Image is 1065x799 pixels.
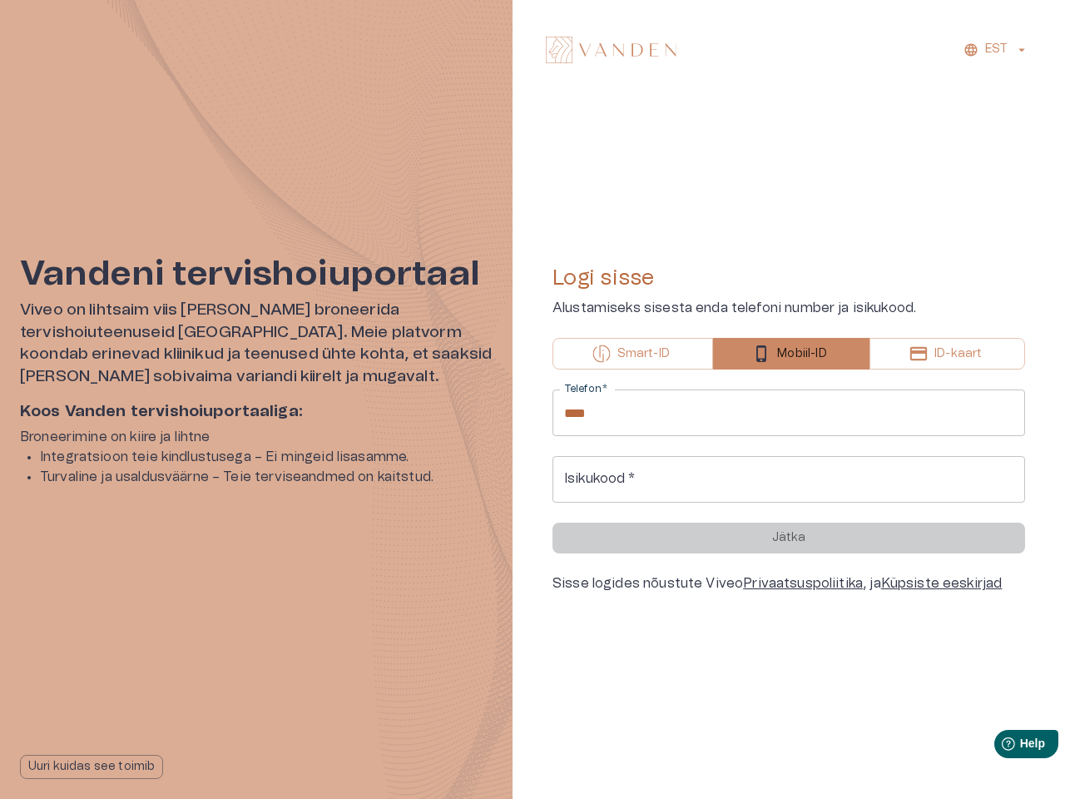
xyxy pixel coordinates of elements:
button: Uuri kuidas see toimib [20,755,163,779]
button: Mobiil-ID [713,338,870,370]
h4: Logi sisse [552,265,1025,291]
p: EST [985,41,1008,58]
iframe: Help widget launcher [935,723,1065,770]
button: ID-kaart [869,338,1025,370]
button: EST [961,37,1032,62]
p: Smart-ID [617,345,670,363]
p: Uuri kuidas see toimib [28,758,155,776]
label: Telefon [564,382,607,396]
p: Mobiil-ID [777,345,826,363]
p: Alustamiseks sisesta enda telefoni number ja isikukood. [552,298,1025,318]
a: Küpsiste eeskirjad [881,577,1003,590]
img: Vanden logo [546,37,676,63]
div: Sisse logides nõustute Viveo , ja [552,573,1025,593]
a: Privaatsuspoliitika [743,577,863,590]
p: ID-kaart [934,345,982,363]
button: Smart-ID [552,338,713,370]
